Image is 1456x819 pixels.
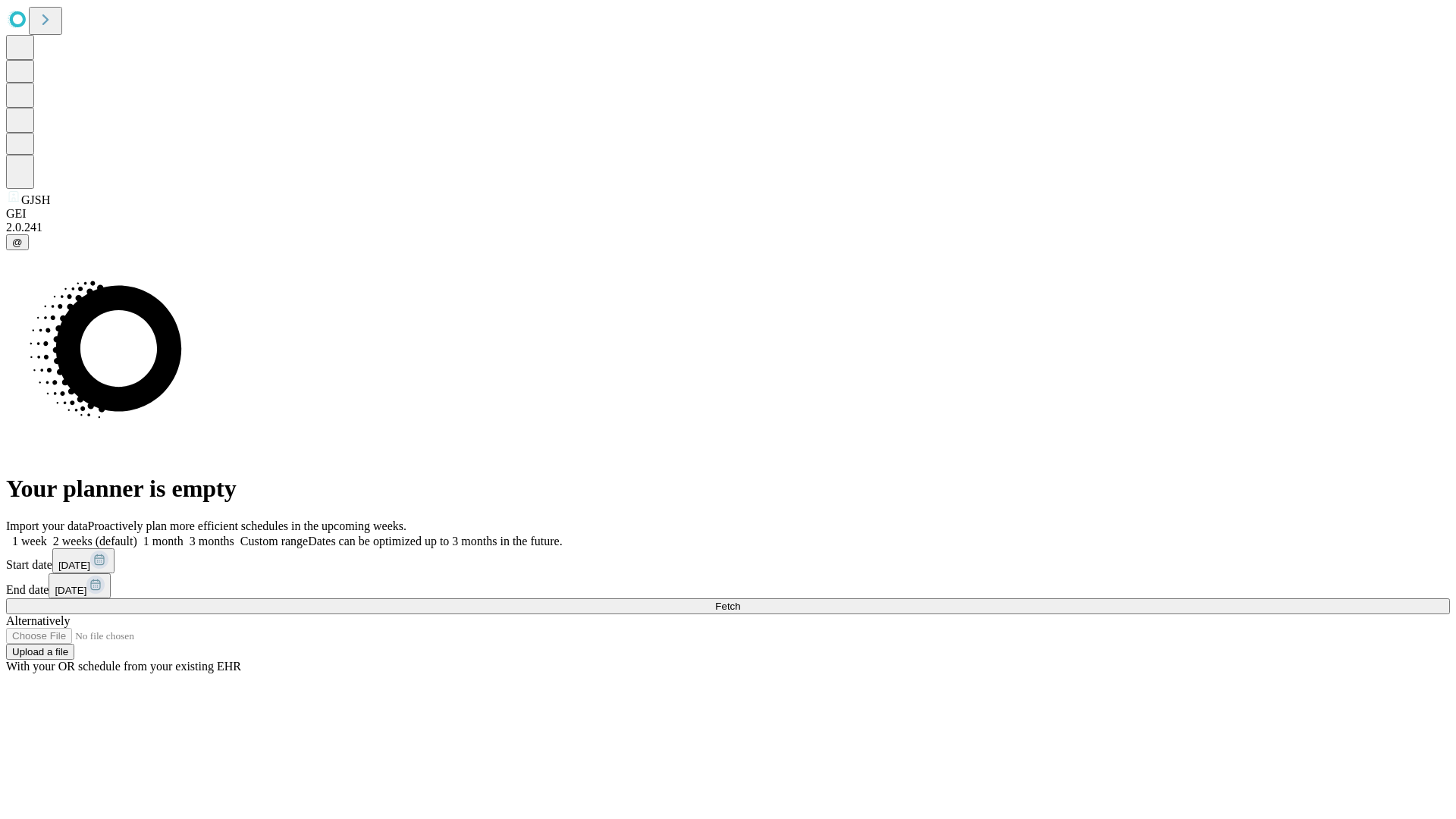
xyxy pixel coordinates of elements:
div: 2.0.241 [6,221,1450,234]
button: @ [6,234,29,250]
div: Start date [6,548,1450,573]
span: Proactively plan more efficient schedules in the upcoming weeks. [88,519,406,532]
span: 2 weeks (default) [53,535,137,548]
span: 3 months [190,535,234,548]
span: Alternatively [6,614,70,627]
button: Upload a file [6,644,74,660]
div: GEI [6,207,1450,221]
span: [DATE] [58,560,90,571]
button: Fetch [6,598,1450,614]
button: [DATE] [49,573,111,598]
span: 1 week [12,535,47,548]
span: Import your data [6,519,88,532]
span: Dates can be optimized up to 3 months in the future. [308,535,562,548]
h1: Your planner is empty [6,475,1450,503]
span: @ [12,237,23,248]
div: End date [6,573,1450,598]
span: Fetch [715,601,740,612]
span: GJSH [21,193,50,206]
span: Custom range [240,535,308,548]
span: [DATE] [55,585,86,596]
span: 1 month [143,535,184,548]
span: With your OR schedule from your existing EHR [6,660,241,673]
button: [DATE] [52,548,115,573]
